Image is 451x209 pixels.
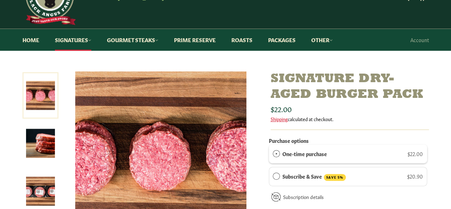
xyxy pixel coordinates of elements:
[271,115,288,122] a: Shipping
[273,172,280,180] div: Subscribe & Save
[273,150,280,158] div: One-time purchase
[282,172,346,181] label: Subscribe & Save
[324,174,346,181] span: SAVE 5%
[224,29,260,51] a: Roasts
[269,137,309,144] label: Purchase options
[271,104,292,114] span: $22.00
[167,29,223,51] a: Prime Reserve
[15,29,46,51] a: Home
[282,150,327,158] label: One-time purchase
[271,116,429,122] div: calculated at checkout.
[261,29,303,51] a: Packages
[407,173,423,180] span: $20.90
[304,29,340,51] a: Other
[407,29,432,50] a: Account
[408,150,423,157] span: $22.00
[26,129,55,158] img: Signature Dry-Aged Burger Pack
[48,29,98,51] a: Signatures
[26,177,55,206] img: Signature Dry-Aged Burger Pack
[271,71,429,102] h1: Signature Dry-Aged Burger Pack
[100,29,165,51] a: Gourmet Steaks
[283,193,324,200] a: Subscription details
